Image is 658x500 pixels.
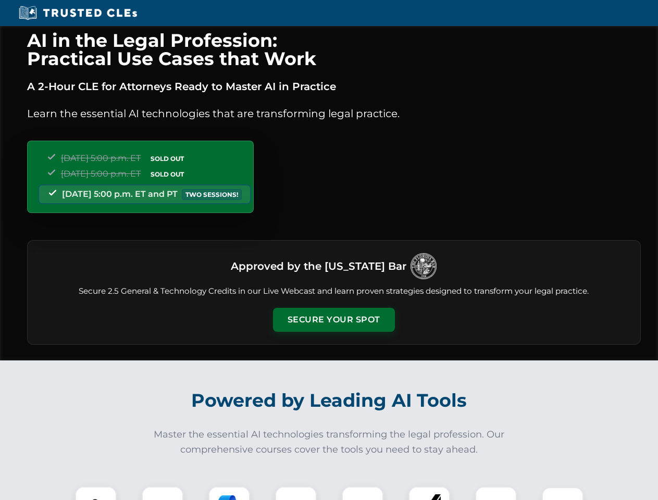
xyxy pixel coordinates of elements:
p: Master the essential AI technologies transforming the legal profession. Our comprehensive courses... [147,427,512,457]
span: SOLD OUT [147,169,188,180]
span: SOLD OUT [147,153,188,164]
button: Secure Your Spot [273,308,395,332]
h2: Powered by Leading AI Tools [41,382,618,419]
p: Secure 2.5 General & Technology Credits in our Live Webcast and learn proven strategies designed ... [40,285,628,297]
img: Logo [411,253,437,279]
p: Learn the essential AI technologies that are transforming legal practice. [27,105,641,122]
span: [DATE] 5:00 p.m. ET [61,153,141,163]
img: Trusted CLEs [16,5,140,21]
p: A 2-Hour CLE for Attorneys Ready to Master AI in Practice [27,78,641,95]
h3: Approved by the [US_STATE] Bar [231,257,406,276]
h1: AI in the Legal Profession: Practical Use Cases that Work [27,31,641,68]
span: [DATE] 5:00 p.m. ET [61,169,141,179]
